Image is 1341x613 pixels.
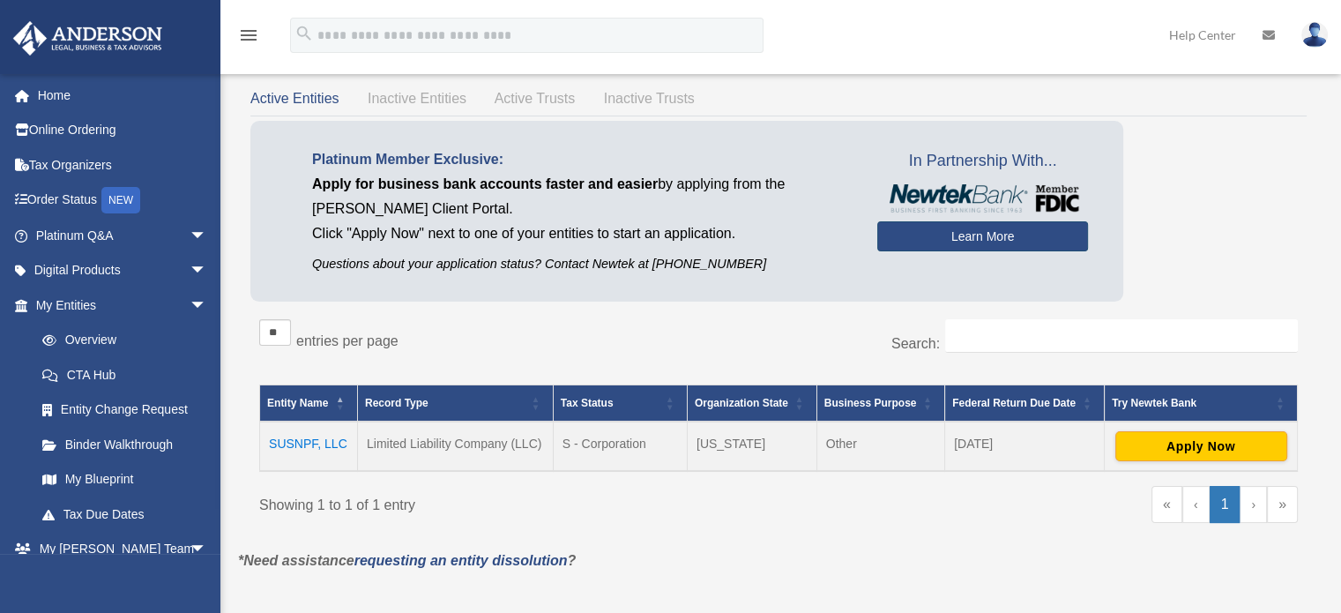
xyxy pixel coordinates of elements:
[1105,385,1298,422] th: Try Newtek Bank : Activate to sort
[25,497,225,532] a: Tax Due Dates
[1267,486,1298,523] a: Last
[267,397,328,409] span: Entity Name
[1112,392,1270,414] div: Try Newtek Bank
[12,147,234,183] a: Tax Organizers
[12,288,225,323] a: My Entitiesarrow_drop_down
[294,24,314,43] i: search
[312,253,851,275] p: Questions about your application status? Contact Newtek at [PHONE_NUMBER]
[190,532,225,568] span: arrow_drop_down
[553,385,687,422] th: Tax Status: Activate to sort
[945,422,1105,471] td: [DATE]
[695,397,788,409] span: Organization State
[12,113,234,148] a: Online Ordering
[1301,22,1328,48] img: User Pic
[312,147,851,172] p: Platinum Member Exclusive:
[365,397,428,409] span: Record Type
[1210,486,1240,523] a: 1
[296,333,399,348] label: entries per page
[687,422,816,471] td: [US_STATE]
[238,25,259,46] i: menu
[945,385,1105,422] th: Federal Return Due Date: Activate to sort
[250,91,339,106] span: Active Entities
[687,385,816,422] th: Organization State: Activate to sort
[1182,486,1210,523] a: Previous
[312,176,658,191] span: Apply for business bank accounts faster and easier
[877,147,1088,176] span: In Partnership With...
[604,91,695,106] span: Inactive Trusts
[25,427,225,462] a: Binder Walkthrough
[553,422,687,471] td: S - Corporation
[238,553,576,568] em: *Need assistance ?
[190,253,225,289] span: arrow_drop_down
[357,385,553,422] th: Record Type: Activate to sort
[12,532,234,567] a: My [PERSON_NAME] Teamarrow_drop_down
[886,184,1079,213] img: NewtekBankLogoSM.png
[25,357,225,392] a: CTA Hub
[190,218,225,254] span: arrow_drop_down
[1115,431,1287,461] button: Apply Now
[190,288,225,324] span: arrow_drop_down
[259,486,765,518] div: Showing 1 to 1 of 1 entry
[1151,486,1182,523] a: First
[561,397,614,409] span: Tax Status
[357,422,553,471] td: Limited Liability Company (LLC)
[824,397,917,409] span: Business Purpose
[8,21,168,56] img: Anderson Advisors Platinum Portal
[25,323,216,358] a: Overview
[354,553,568,568] a: requesting an entity dissolution
[312,221,851,246] p: Click "Apply Now" next to one of your entities to start an application.
[952,397,1076,409] span: Federal Return Due Date
[238,31,259,46] a: menu
[12,78,234,113] a: Home
[260,422,358,471] td: SUSNPF, LLC
[1240,486,1267,523] a: Next
[260,385,358,422] th: Entity Name: Activate to invert sorting
[816,422,944,471] td: Other
[12,183,234,219] a: Order StatusNEW
[891,336,940,351] label: Search:
[25,462,225,497] a: My Blueprint
[12,218,234,253] a: Platinum Q&Aarrow_drop_down
[495,91,576,106] span: Active Trusts
[25,392,225,428] a: Entity Change Request
[12,253,234,288] a: Digital Productsarrow_drop_down
[101,187,140,213] div: NEW
[816,385,944,422] th: Business Purpose: Activate to sort
[877,221,1088,251] a: Learn More
[312,172,851,221] p: by applying from the [PERSON_NAME] Client Portal.
[368,91,466,106] span: Inactive Entities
